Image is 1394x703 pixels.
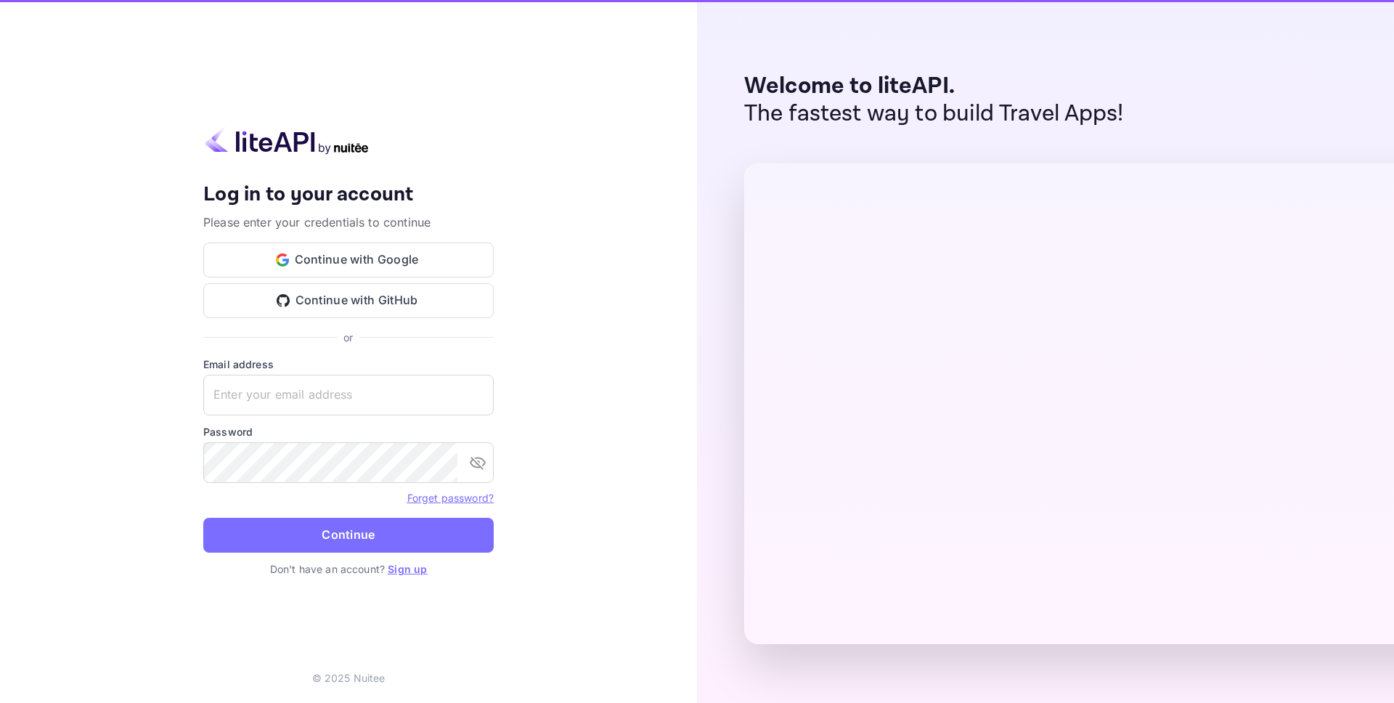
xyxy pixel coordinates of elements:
[203,126,370,155] img: liteapi
[203,375,494,415] input: Enter your email address
[203,214,494,231] p: Please enter your credentials to continue
[744,73,1124,100] p: Welcome to liteAPI.
[203,182,494,208] h4: Log in to your account
[203,283,494,318] button: Continue with GitHub
[407,490,494,505] a: Forget password?
[744,100,1124,128] p: The fastest way to build Travel Apps!
[388,563,427,575] a: Sign up
[203,561,494,577] p: Don't have an account?
[312,670,386,686] p: © 2025 Nuitee
[343,330,353,345] p: or
[463,448,492,477] button: toggle password visibility
[407,492,494,504] a: Forget password?
[203,424,494,439] label: Password
[203,357,494,372] label: Email address
[203,518,494,553] button: Continue
[203,243,494,277] button: Continue with Google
